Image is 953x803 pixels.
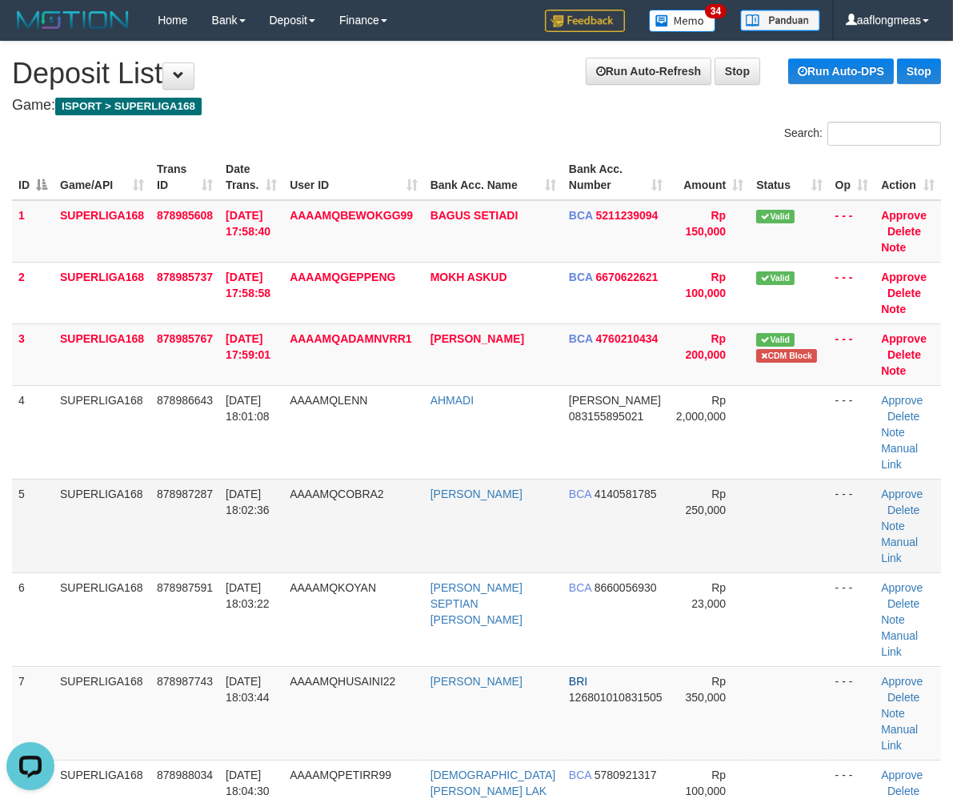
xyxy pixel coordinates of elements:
span: Rp 250,000 [686,488,727,516]
span: AAAAMQKOYAN [290,581,376,594]
td: - - - [829,323,875,385]
td: 6 [12,572,54,666]
span: AAAAMQHUSAINI22 [290,675,395,688]
span: Copy 4760210434 to clipboard [596,332,659,345]
span: Rp 150,000 [686,209,727,238]
h1: Deposit List [12,58,941,90]
td: 7 [12,666,54,760]
span: BCA [569,488,591,500]
a: Delete [887,504,919,516]
a: MOKH ASKUD [430,271,507,283]
span: [DATE] 18:03:22 [226,581,270,610]
td: - - - [829,479,875,572]
span: ISPORT > SUPERLIGA168 [55,98,202,115]
span: Copy 6670622621 to clipboard [596,271,659,283]
span: 878987743 [157,675,213,688]
a: Approve [881,675,923,688]
span: [DATE] 18:04:30 [226,769,270,797]
span: Copy 5211239094 to clipboard [596,209,659,222]
th: Bank Acc. Name: activate to sort column ascending [424,155,563,200]
a: BAGUS SETIADI [430,209,519,222]
span: BCA [569,332,593,345]
span: AAAAMQPETIRR99 [290,769,391,781]
a: Note [881,241,906,254]
span: [DATE] 17:58:58 [226,271,270,299]
th: Amount: activate to sort column ascending [669,155,750,200]
a: Run Auto-Refresh [586,58,711,85]
span: Rp 100,000 [686,769,727,797]
a: Note [881,303,906,315]
span: Copy 126801010831505 to clipboard [569,691,663,704]
td: - - - [829,666,875,760]
a: Note [881,426,905,439]
span: [DATE] 17:59:01 [226,332,270,361]
span: [DATE] 18:02:36 [226,488,270,516]
button: Open LiveChat chat widget [6,6,54,54]
th: Op: activate to sort column ascending [829,155,875,200]
span: Copy 8660056930 to clipboard [595,581,657,594]
span: AAAAMQBEWOKGG99 [290,209,413,222]
td: 3 [12,323,54,385]
a: Approve [881,769,923,781]
td: SUPERLIGA168 [54,572,150,666]
span: AAAAMQADAMNVRR1 [290,332,411,345]
span: AAAAMQLENN [290,394,367,407]
th: Status: activate to sort column ascending [750,155,828,200]
td: - - - [829,385,875,479]
span: Rp 350,000 [686,675,727,704]
span: Rp 2,000,000 [676,394,726,423]
span: BCA [569,769,591,781]
a: Approve [881,581,923,594]
td: SUPERLIGA168 [54,323,150,385]
th: Game/API: activate to sort column ascending [54,155,150,200]
th: Action: activate to sort column ascending [875,155,941,200]
img: Button%20Memo.svg [649,10,716,32]
a: Approve [881,209,927,222]
a: AHMADI [430,394,474,407]
span: BRI [569,675,587,688]
a: Note [881,364,906,377]
a: Stop [897,58,941,84]
td: 2 [12,262,54,323]
a: Delete [887,597,919,610]
td: - - - [829,262,875,323]
a: Manual Link [881,629,918,658]
a: Run Auto-DPS [788,58,894,84]
td: SUPERLIGA168 [54,262,150,323]
span: BCA [569,209,593,222]
label: Search: [784,122,941,146]
th: Trans ID: activate to sort column ascending [150,155,219,200]
td: - - - [829,572,875,666]
td: - - - [829,200,875,263]
a: [PERSON_NAME] SEPTIAN [PERSON_NAME] [430,581,523,626]
img: panduan.png [740,10,820,31]
span: Copy 4140581785 to clipboard [595,488,657,500]
span: 878986643 [157,394,213,407]
span: Valid transaction [756,210,795,223]
a: Manual Link [881,442,918,471]
span: BCA [569,271,593,283]
span: [DATE] 18:03:44 [226,675,270,704]
input: Search: [827,122,941,146]
img: MOTION_logo.png [12,8,134,32]
a: Approve [881,394,923,407]
span: [DATE] 17:58:40 [226,209,270,238]
a: Delete [887,225,921,238]
a: [DEMOGRAPHIC_DATA][PERSON_NAME] LAK [430,769,556,797]
span: Rp 100,000 [686,271,727,299]
a: Approve [881,488,923,500]
span: [PERSON_NAME] [569,394,661,407]
img: Feedback.jpg [545,10,625,32]
th: ID: activate to sort column descending [12,155,54,200]
th: Date Trans.: activate to sort column ascending [219,155,283,200]
td: SUPERLIGA168 [54,479,150,572]
h4: Game: [12,98,941,114]
span: 878988034 [157,769,213,781]
span: Rp 23,000 [691,581,726,610]
a: Note [881,707,905,720]
span: 34 [705,4,727,18]
span: BCA [569,581,591,594]
span: 878987287 [157,488,213,500]
span: Valid transaction [756,271,795,285]
span: AAAAMQGEPPENG [290,271,395,283]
